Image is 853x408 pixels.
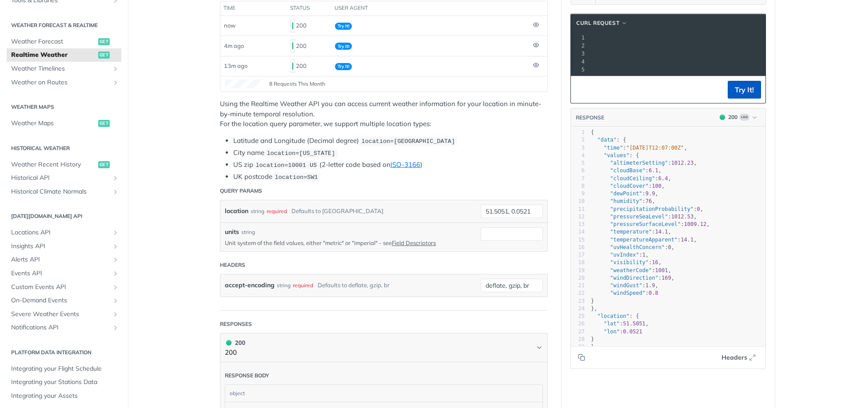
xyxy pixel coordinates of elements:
a: Weather Recent Historyget [7,158,121,171]
div: 21 [571,282,585,289]
div: 25 [571,313,585,320]
div: 6 [571,167,585,174]
span: "altimeterSetting" [610,160,668,166]
div: 4 [571,58,586,66]
span: "data" [597,137,616,143]
span: : , [591,282,658,289]
div: 16 [571,244,585,251]
div: required [293,279,313,292]
div: 12 [571,213,585,221]
span: 1 [642,252,646,258]
div: 200 [728,113,737,121]
span: Weather Recent History [11,160,96,169]
span: Weather Forecast [11,37,96,46]
span: "temperatureApparent" [610,237,678,243]
div: 9 [571,190,585,198]
span: "dewPoint" [610,190,642,197]
span: 1012.23 [671,160,694,166]
button: Show subpages for Events API [112,270,119,277]
span: Realtime Weather [11,51,96,59]
span: Weather Maps [11,119,96,128]
div: required [267,205,287,218]
a: Integrating your Assets [7,389,121,403]
span: : , [591,267,671,273]
span: } [591,298,594,304]
span: "cloudCover" [610,183,649,189]
span: now [224,22,235,29]
a: Weather Forecastget [7,35,121,48]
div: 26 [571,320,585,328]
span: "uvHealthConcern" [610,244,665,250]
span: Events API [11,269,110,278]
div: Response body [225,372,269,380]
a: Historical Climate NormalsShow subpages for Historical Climate Normals [7,185,121,198]
div: 1 [571,34,586,42]
span: Integrating your Stations Data [11,378,119,387]
span: "pressureSeaLevel" [610,214,668,220]
svg: Chevron [536,344,543,351]
div: string [241,228,255,236]
span: 1001 [655,267,668,273]
span: 0.0521 [623,329,642,335]
a: Notifications APIShow subpages for Notifications API [7,321,121,334]
span: } [591,344,594,350]
span: : , [591,145,687,151]
span: "values" [604,152,630,158]
span: Notifications API [11,323,110,332]
span: Historical API [11,174,110,182]
button: Show subpages for Historical API [112,174,119,182]
a: Weather TimelinesShow subpages for Weather Timelines [7,62,121,75]
button: Show subpages for Custom Events API [112,284,119,291]
span: "temperature" [610,229,652,235]
span: }, [591,305,598,312]
span: : , [591,259,662,265]
a: ISO-3166 [391,160,420,169]
a: Severe Weather EventsShow subpages for Severe Weather Events [7,308,121,321]
span: "pressureSurfaceLevel" [610,221,681,227]
span: 8 Requests This Month [269,80,325,88]
div: 4 [571,152,585,159]
button: Show subpages for Historical Climate Normals [112,188,119,195]
canvas: Line Graph [225,79,260,88]
button: RESPONSE [575,113,605,122]
li: UK postcode [233,172,548,182]
span: 200 [292,42,293,49]
label: location [225,205,248,218]
div: 5 [571,159,585,167]
span: Log [739,114,749,121]
button: 200200Log [715,113,761,122]
button: Copy to clipboard [575,83,588,96]
span: "lon" [604,329,620,335]
button: cURL Request [573,19,631,28]
p: 200 [225,348,245,358]
div: 5 [571,66,586,74]
span: : , [591,198,655,204]
p: Unit system of the field values, either "metric" or "imperial" - see [225,239,467,247]
span: Integrating your Flight Schedule [11,364,119,373]
span: { [591,129,594,135]
div: 27 [571,328,585,336]
h2: Weather Maps [7,103,121,111]
button: 200 200200 [225,338,543,358]
span: get [98,161,110,168]
span: Alerts API [11,255,110,264]
span: 1.9 [646,282,655,289]
span: "uvIndex" [610,252,639,258]
span: 0 [668,244,671,250]
div: 23 [571,297,585,305]
span: location=SW1 [275,174,318,181]
span: : , [591,321,649,327]
button: Show subpages for Severe Weather Events [112,311,119,318]
a: Custom Events APIShow subpages for Custom Events API [7,281,121,294]
a: Weather Mapsget [7,117,121,130]
button: Copy to clipboard [575,351,588,364]
a: Historical APIShow subpages for Historical API [7,171,121,185]
a: On-Demand EventsShow subpages for On-Demand Events [7,294,121,307]
span: : , [591,244,674,250]
span: 13m ago [224,62,247,69]
div: 28 [571,336,585,343]
span: "lat" [604,321,620,327]
span: Weather on Routes [11,78,110,87]
a: Insights APIShow subpages for Insights API [7,240,121,253]
span: 76 [646,198,652,204]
